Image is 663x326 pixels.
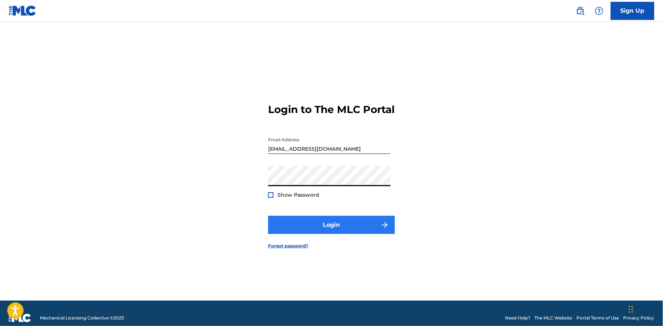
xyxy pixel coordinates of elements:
[9,314,31,322] img: logo
[268,243,308,249] a: Forgot password?
[40,315,124,321] span: Mechanical Licensing Collective © 2025
[278,192,319,198] span: Show Password
[573,4,588,18] a: Public Search
[592,4,606,18] div: Help
[505,315,530,321] a: Need Help?
[611,2,654,20] a: Sign Up
[595,7,604,15] img: help
[268,103,395,116] h3: Login to The MLC Portal
[577,315,619,321] a: Portal Terms of Use
[576,7,585,15] img: search
[624,315,654,321] a: Privacy Policy
[535,315,572,321] a: The MLC Website
[381,172,389,180] keeper-lock: Open Keeper Popup
[629,298,633,320] div: Drag
[268,216,395,234] button: Login
[380,221,389,229] img: f7272a7cc735f4ea7f67.svg
[627,291,663,326] iframe: Chat Widget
